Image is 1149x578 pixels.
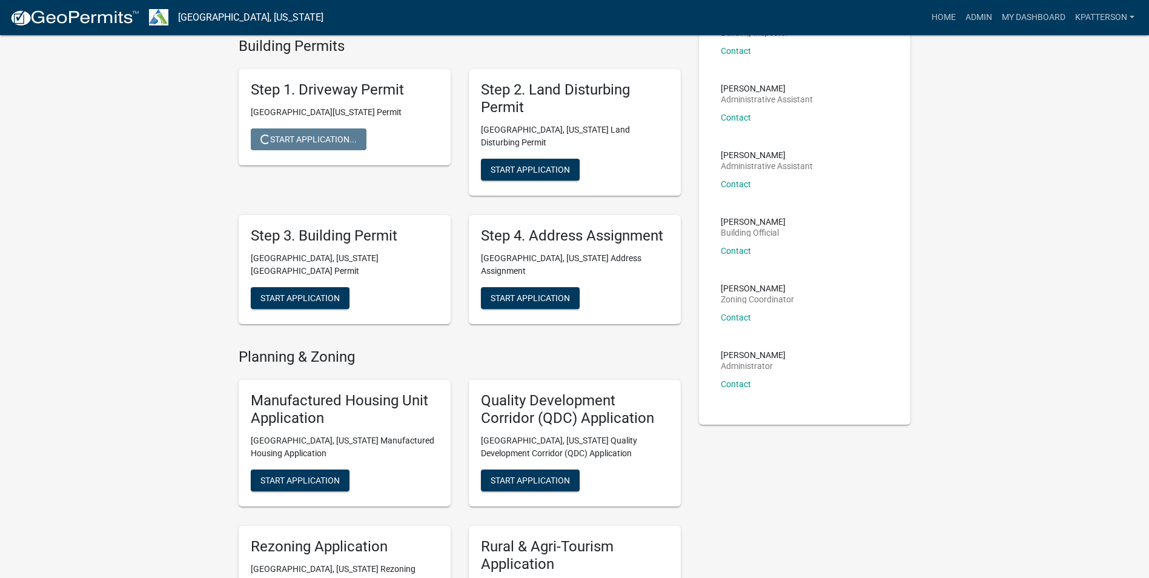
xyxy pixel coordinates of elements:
[239,348,681,366] h4: Planning & Zoning
[927,6,961,29] a: Home
[481,227,669,245] h5: Step 4. Address Assignment
[721,313,751,322] a: Contact
[251,392,439,427] h5: Manufactured Housing Unit Application
[251,128,366,150] button: Start Application...
[481,287,580,309] button: Start Application
[481,538,669,573] h5: Rural & Agri-Tourism Application
[481,159,580,181] button: Start Application
[251,227,439,245] h5: Step 3. Building Permit
[260,476,340,485] span: Start Application
[481,124,669,149] p: [GEOGRAPHIC_DATA], [US_STATE] Land Disturbing Permit
[251,434,439,460] p: [GEOGRAPHIC_DATA], [US_STATE] Manufactured Housing Application
[721,284,794,293] p: [PERSON_NAME]
[721,351,786,359] p: [PERSON_NAME]
[491,476,570,485] span: Start Application
[481,434,669,460] p: [GEOGRAPHIC_DATA], [US_STATE] Quality Development Corridor (QDC) Application
[260,135,357,144] span: Start Application...
[721,179,751,189] a: Contact
[481,470,580,491] button: Start Application
[721,84,813,93] p: [PERSON_NAME]
[251,287,349,309] button: Start Application
[721,379,751,389] a: Contact
[721,228,786,237] p: Building Official
[251,538,439,556] h5: Rezoning Application
[491,164,570,174] span: Start Application
[481,252,669,277] p: [GEOGRAPHIC_DATA], [US_STATE] Address Assignment
[251,106,439,119] p: [GEOGRAPHIC_DATA][US_STATE] Permit
[178,7,323,28] a: [GEOGRAPHIC_DATA], [US_STATE]
[149,9,168,25] img: Troup County, Georgia
[721,218,786,226] p: [PERSON_NAME]
[251,470,349,491] button: Start Application
[721,162,813,170] p: Administrative Assistant
[997,6,1070,29] a: My Dashboard
[721,95,813,104] p: Administrative Assistant
[481,81,669,116] h5: Step 2. Land Disturbing Permit
[721,362,786,370] p: Administrator
[481,392,669,427] h5: Quality Development Corridor (QDC) Application
[251,81,439,99] h5: Step 1. Driveway Permit
[1070,6,1139,29] a: KPATTERSON
[251,252,439,277] p: [GEOGRAPHIC_DATA], [US_STATE][GEOGRAPHIC_DATA] Permit
[491,293,570,302] span: Start Application
[721,295,794,304] p: Zoning Coordinator
[721,246,751,256] a: Contact
[961,6,997,29] a: Admin
[721,113,751,122] a: Contact
[721,46,751,56] a: Contact
[721,151,813,159] p: [PERSON_NAME]
[260,293,340,302] span: Start Application
[239,38,681,55] h4: Building Permits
